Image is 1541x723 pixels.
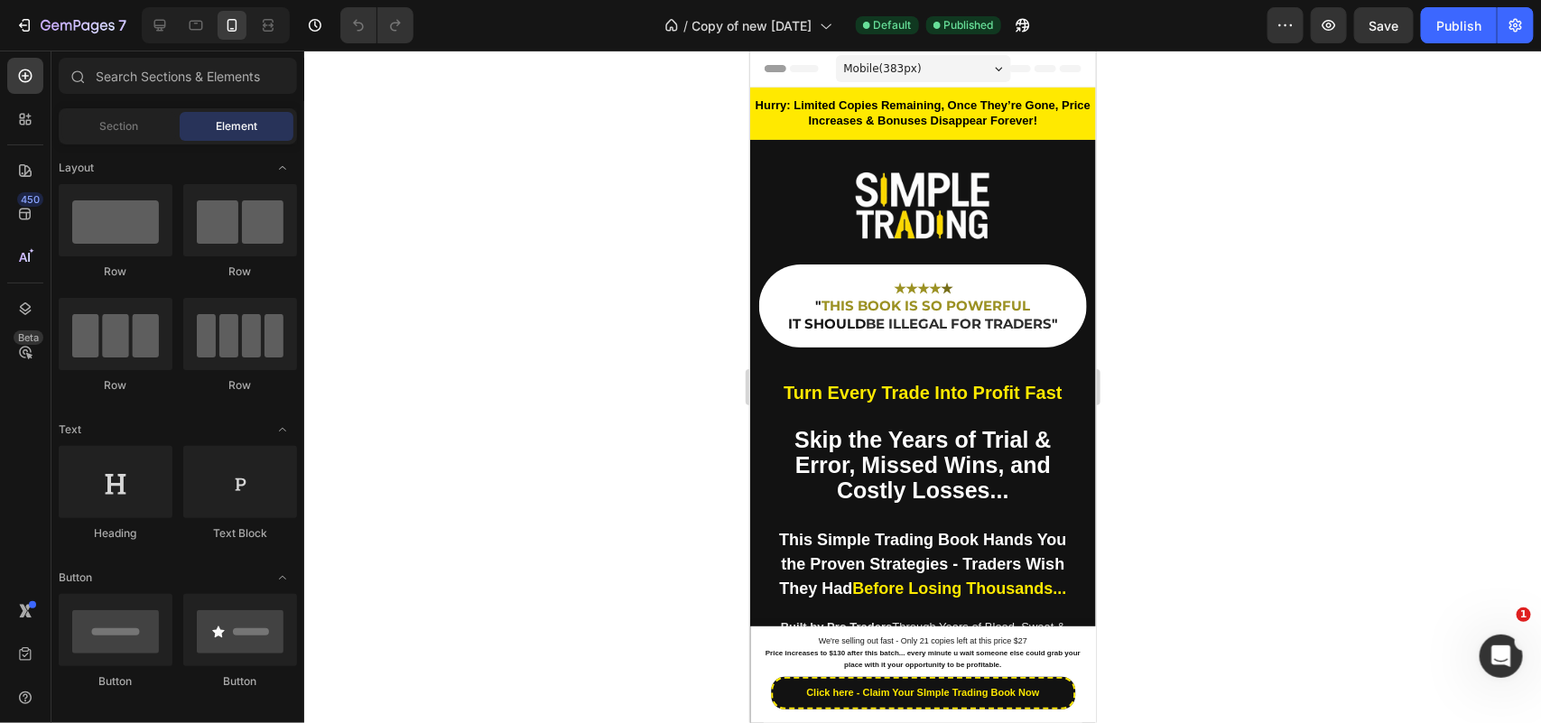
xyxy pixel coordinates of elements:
[14,330,43,345] div: Beta
[750,51,1096,723] iframe: Design area
[268,563,297,592] span: Toggle open
[1480,635,1523,678] iframe: Intercom live chat
[59,160,94,176] span: Layout
[59,58,297,94] input: Search Sections & Elements
[684,16,689,35] span: /
[340,7,413,43] div: Undo/Redo
[59,422,81,438] span: Text
[59,673,172,690] div: Button
[118,14,126,36] p: 7
[183,673,297,690] div: Button
[59,525,172,542] div: Heading
[7,7,135,43] button: 7
[17,192,43,207] div: 450
[183,377,297,394] div: Row
[100,118,139,134] span: Section
[59,264,172,280] div: Row
[874,17,912,33] span: Default
[1517,607,1531,622] span: 1
[59,377,172,394] div: Row
[183,525,297,542] div: Text Block
[268,415,297,444] span: Toggle open
[216,118,257,134] span: Element
[59,570,92,586] span: Button
[1369,18,1399,33] span: Save
[692,16,812,35] span: Copy of new [DATE]
[944,17,994,33] span: Published
[183,264,297,280] div: Row
[268,153,297,182] span: Toggle open
[1354,7,1414,43] button: Save
[1421,7,1497,43] button: Publish
[1436,16,1481,35] div: Publish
